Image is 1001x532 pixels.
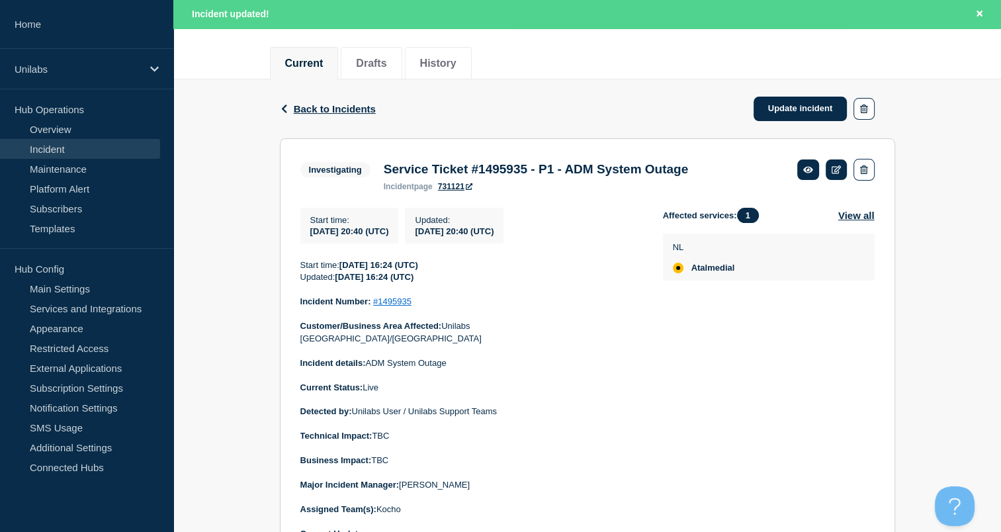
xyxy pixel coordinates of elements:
button: Drafts [356,58,386,69]
p: Start time : [310,215,389,225]
span: Back to Incidents [294,103,376,114]
p: ADM System Outage [300,357,642,369]
span: [DATE] 20:40 (UTC) [310,226,389,236]
span: Atalmedial [691,263,735,273]
p: TBC [300,430,642,442]
strong: Incident Number: [300,296,371,306]
a: 731121 [438,182,472,191]
strong: Detected by: [300,406,352,416]
a: #1495935 [373,296,412,306]
div: affected [673,263,683,273]
strong: [DATE] 16:24 (UTC) [335,272,413,282]
span: Investigating [300,162,370,177]
p: page [384,182,433,191]
button: Back to Incidents [280,103,376,114]
span: 1 [737,208,759,223]
strong: Business Impact: [300,455,372,465]
span: Incident updated! [192,9,269,19]
button: Current [285,58,324,69]
p: Unilabs User / Unilabs Support Teams [300,406,642,418]
strong: Assigned Team(s): [300,504,376,514]
p: Unilabs [GEOGRAPHIC_DATA]/[GEOGRAPHIC_DATA] [300,320,642,345]
a: Update incident [754,97,848,121]
p: Updated : [415,215,494,225]
p: Start time: [300,259,642,271]
p: [PERSON_NAME] [300,479,642,491]
span: incident [384,182,414,191]
strong: [DATE] 16:24 (UTC) [339,260,418,270]
strong: Major Incident Manager: [300,480,400,490]
p: TBC [300,455,642,466]
button: History [420,58,457,69]
button: Close banner [971,7,988,22]
iframe: Help Scout Beacon - Open [935,486,975,526]
p: Unilabs [15,64,142,75]
strong: Technical Impact: [300,431,372,441]
strong: Current Status: [300,382,363,392]
strong: Incident details: [300,358,366,368]
p: Live [300,382,642,394]
div: [DATE] 20:40 (UTC) [415,225,494,236]
strong: Customer/Business Area Affected: [300,321,442,331]
h3: Service Ticket #1495935 - P1 - ADM System Outage [384,162,688,177]
p: NL [673,242,735,252]
span: Affected services: [663,208,765,223]
button: View all [838,208,875,223]
p: Kocho [300,504,642,515]
p: Updated: [300,271,642,283]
